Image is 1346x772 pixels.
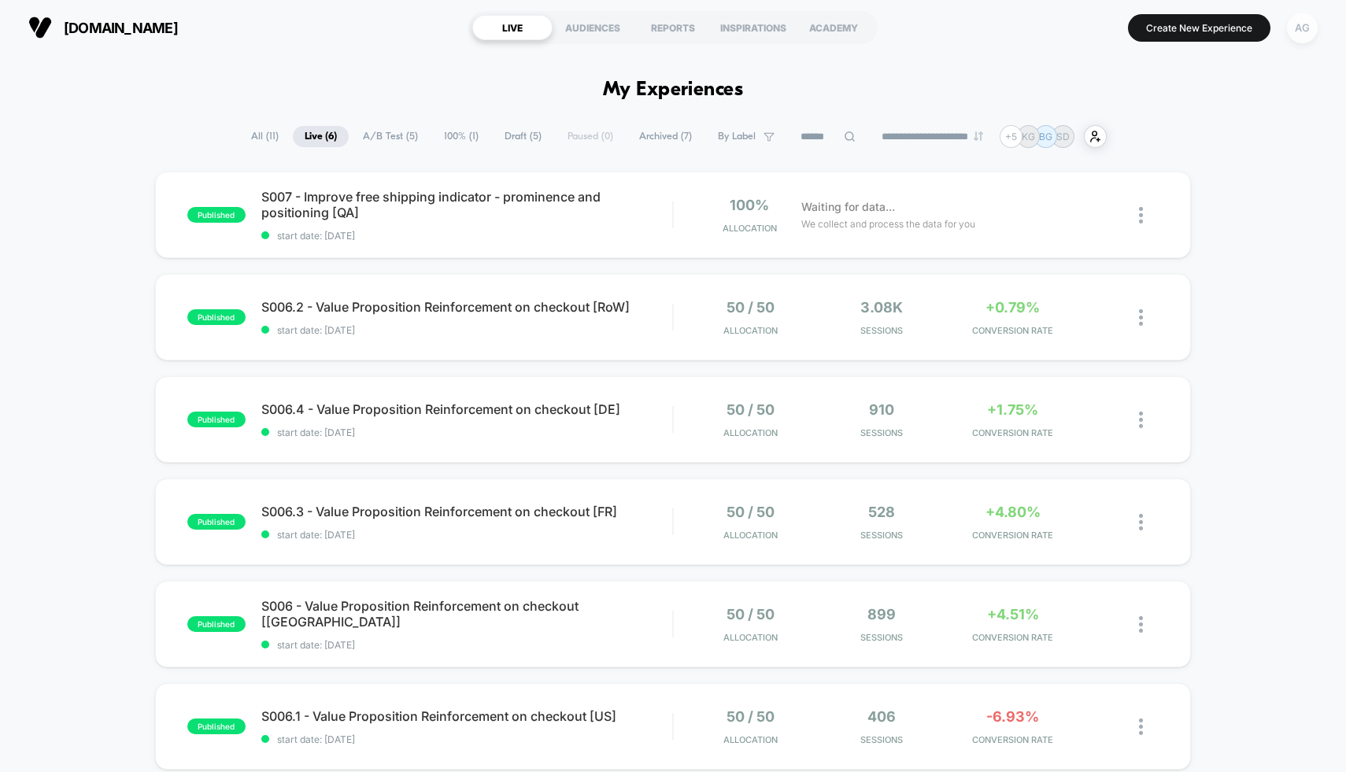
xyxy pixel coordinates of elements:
[28,16,52,39] img: Visually logo
[261,299,673,315] span: S006.2 - Value Proposition Reinforcement on checkout [RoW]
[974,131,983,141] img: end
[867,606,896,622] span: 899
[951,530,1074,541] span: CONVERSION RATE
[261,427,673,438] span: start date: [DATE]
[261,733,673,745] span: start date: [DATE]
[432,126,490,147] span: 100% ( 1 )
[187,616,246,632] span: published
[727,708,775,725] span: 50 / 50
[472,15,553,40] div: LIVE
[801,216,975,231] span: We collect and process the data for you
[1282,12,1322,44] button: AG
[951,632,1074,643] span: CONVERSION RATE
[261,324,673,336] span: start date: [DATE]
[820,325,943,336] span: Sessions
[351,126,430,147] span: A/B Test ( 5 )
[860,299,903,316] span: 3.08k
[187,412,246,427] span: published
[820,734,943,745] span: Sessions
[293,126,349,147] span: Live ( 6 )
[867,708,896,725] span: 406
[261,598,673,630] span: S006 - Value Proposition Reinforcement on checkout [[GEOGRAPHIC_DATA]]
[723,530,778,541] span: Allocation
[1287,13,1318,43] div: AG
[187,207,246,223] span: published
[261,708,673,724] span: S006.1 - Value Proposition Reinforcement on checkout [US]
[1139,207,1143,223] img: close
[727,504,775,520] span: 50 / 50
[261,230,673,242] span: start date: [DATE]
[793,15,874,40] div: ACADEMY
[261,639,673,651] span: start date: [DATE]
[1000,125,1022,148] div: + 5
[868,504,895,520] span: 528
[1139,616,1143,633] img: close
[1139,309,1143,326] img: close
[261,504,673,519] span: S006.3 - Value Proposition Reinforcement on checkout [FR]
[723,223,777,234] span: Allocation
[64,20,178,36] span: [DOMAIN_NAME]
[1139,412,1143,428] img: close
[261,401,673,417] span: S006.4 - Value Proposition Reinforcement on checkout [DE]
[820,530,943,541] span: Sessions
[723,427,778,438] span: Allocation
[1139,514,1143,530] img: close
[985,504,1041,520] span: +4.80%
[801,198,895,216] span: Waiting for data...
[493,126,553,147] span: Draft ( 5 )
[820,427,943,438] span: Sessions
[187,718,246,734] span: published
[718,131,756,142] span: By Label
[553,15,633,40] div: AUDIENCES
[723,734,778,745] span: Allocation
[985,299,1040,316] span: +0.79%
[727,401,775,418] span: 50 / 50
[713,15,793,40] div: INSPIRATIONS
[603,79,744,102] h1: My Experiences
[187,309,246,325] span: published
[633,15,713,40] div: REPORTS
[1128,14,1270,42] button: Create New Experience
[1139,718,1143,735] img: close
[986,708,1039,725] span: -6.93%
[627,126,704,147] span: Archived ( 7 )
[723,632,778,643] span: Allocation
[951,734,1074,745] span: CONVERSION RATE
[24,15,183,40] button: [DOMAIN_NAME]
[187,514,246,530] span: published
[727,299,775,316] span: 50 / 50
[951,427,1074,438] span: CONVERSION RATE
[951,325,1074,336] span: CONVERSION RATE
[869,401,894,418] span: 910
[820,632,943,643] span: Sessions
[730,197,769,213] span: 100%
[987,401,1038,418] span: +1.75%
[239,126,290,147] span: All ( 11 )
[723,325,778,336] span: Allocation
[261,529,673,541] span: start date: [DATE]
[1056,131,1070,142] p: SD
[987,606,1039,622] span: +4.51%
[1039,131,1052,142] p: BG
[727,606,775,622] span: 50 / 50
[1022,131,1035,142] p: KG
[261,189,673,220] span: S007 - Improve free shipping indicator - prominence and positioning [QA]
